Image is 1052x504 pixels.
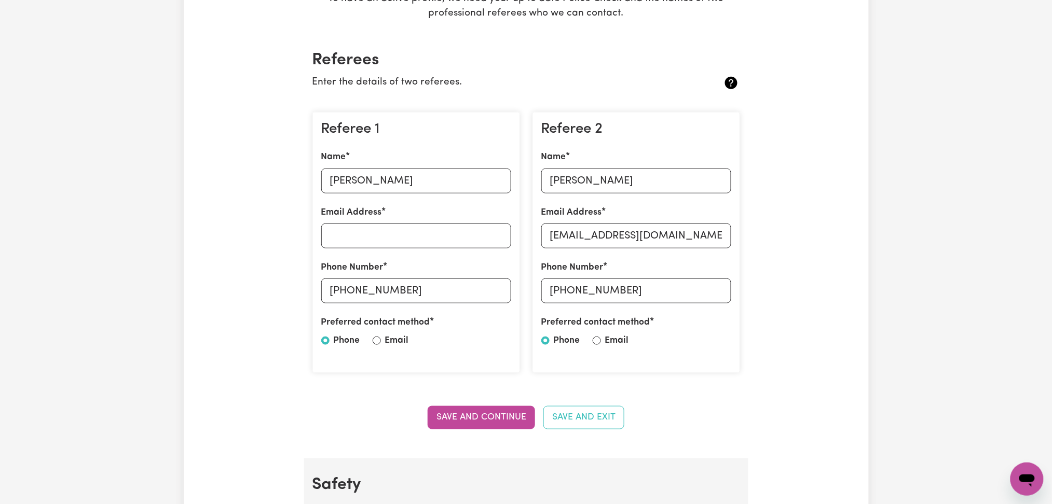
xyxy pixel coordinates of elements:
label: Phone [334,334,360,347]
label: Phone Number [541,261,604,274]
h3: Referee 2 [541,121,731,138]
label: Preferred contact method [541,316,650,329]
h3: Referee 1 [321,121,511,138]
iframe: Button to launch messaging window [1010,463,1044,496]
label: Name [541,150,566,164]
h2: Referees [312,50,740,70]
button: Save and Exit [543,406,624,429]
label: Email [385,334,409,347]
label: Email Address [541,206,602,219]
button: Save and Continue [428,406,535,429]
h2: Safety [312,475,740,495]
p: Enter the details of two referees. [312,75,669,90]
label: Phone Number [321,261,384,274]
label: Name [321,150,346,164]
label: Email Address [321,206,382,219]
label: Preferred contact method [321,316,430,329]
label: Email [605,334,629,347]
label: Phone [554,334,580,347]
